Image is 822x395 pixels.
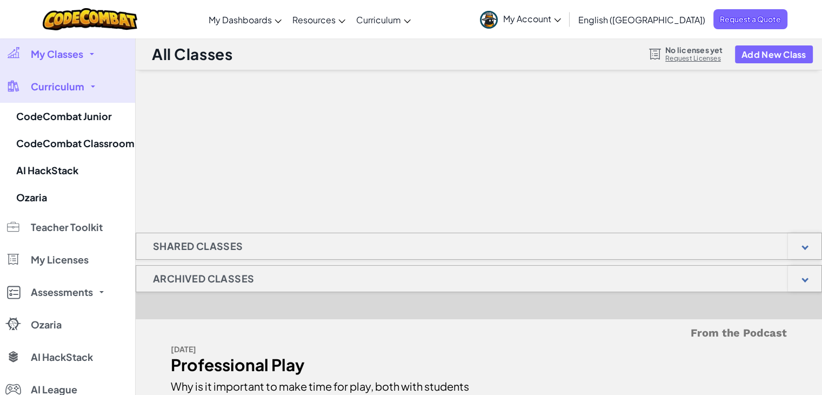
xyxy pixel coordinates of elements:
a: My Account [475,2,566,36]
span: Resources [292,14,336,25]
a: English ([GEOGRAPHIC_DATA]) [573,5,711,34]
span: Teacher Toolkit [31,222,103,232]
span: English ([GEOGRAPHIC_DATA]) [578,14,705,25]
a: Request a Quote [713,9,787,29]
span: My Dashboards [209,14,272,25]
div: [DATE] [171,341,471,357]
span: Assessments [31,287,93,297]
button: Add New Class [735,45,813,63]
h1: All Classes [152,44,232,64]
span: Curriculum [356,14,401,25]
span: No licenses yet [665,45,723,54]
a: Curriculum [351,5,416,34]
img: avatar [480,11,498,29]
a: Resources [287,5,351,34]
span: My Classes [31,49,83,59]
a: My Dashboards [203,5,287,34]
h1: Archived Classes [136,265,271,292]
span: Ozaria [31,320,62,330]
span: My Account [503,13,561,24]
span: My Licenses [31,255,89,265]
span: AI HackStack [31,352,93,362]
div: Professional Play [171,357,471,373]
h5: From the Podcast [171,325,787,341]
span: AI League [31,385,77,394]
a: Request Licenses [665,54,723,63]
img: CodeCombat logo [43,8,137,30]
h1: Shared Classes [136,233,260,260]
span: Curriculum [31,82,84,91]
